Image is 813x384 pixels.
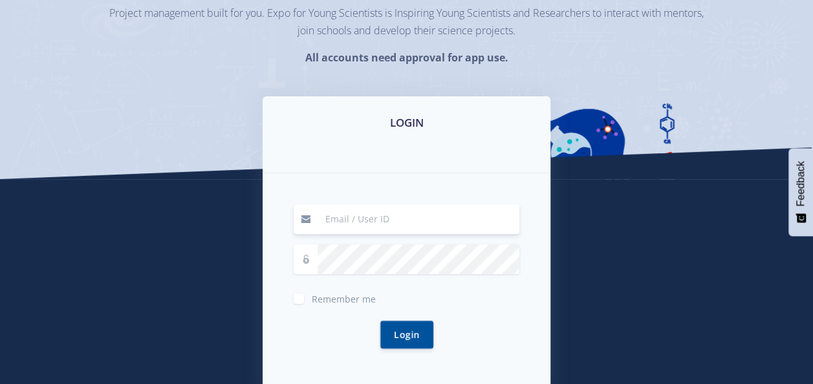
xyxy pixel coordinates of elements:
[318,204,519,234] input: Email / User ID
[795,161,807,206] span: Feedback
[278,114,535,131] h3: LOGIN
[305,50,508,65] strong: All accounts need approval for app use.
[312,293,376,305] span: Remember me
[109,5,704,39] p: Project management built for you. Expo for Young Scientists is Inspiring Young Scientists and Res...
[788,148,813,236] button: Feedback - Show survey
[380,321,433,348] button: Login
